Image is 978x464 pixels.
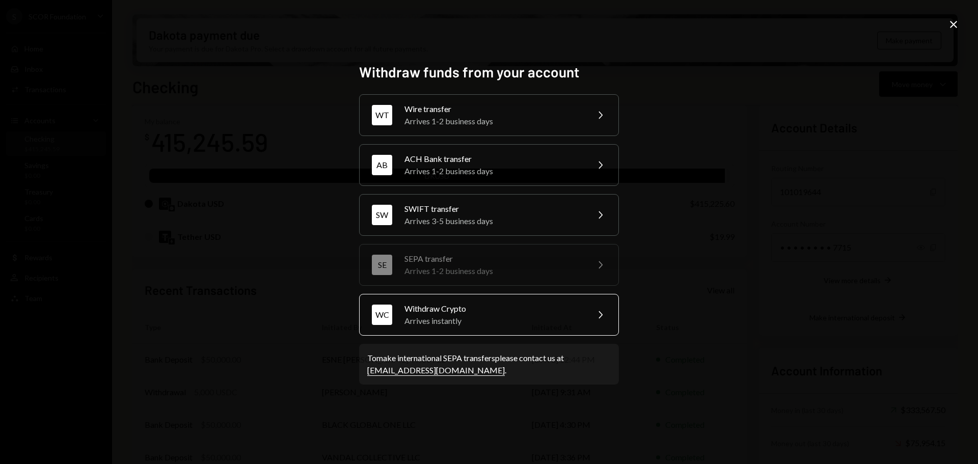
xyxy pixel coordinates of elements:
div: SWIFT transfer [404,203,582,215]
div: WT [372,105,392,125]
h2: Withdraw funds from your account [359,62,619,82]
div: WC [372,305,392,325]
button: WCWithdraw CryptoArrives instantly [359,294,619,336]
div: Arrives 3-5 business days [404,215,582,227]
button: WTWire transferArrives 1-2 business days [359,94,619,136]
div: AB [372,155,392,175]
div: Withdraw Crypto [404,303,582,315]
div: Arrives instantly [404,315,582,327]
div: Arrives 1-2 business days [404,115,582,127]
div: To make international SEPA transfers please contact us at . [367,352,611,376]
div: SEPA transfer [404,253,582,265]
div: Wire transfer [404,103,582,115]
div: ACH Bank transfer [404,153,582,165]
div: Arrives 1-2 business days [404,165,582,177]
div: SW [372,205,392,225]
button: SWSWIFT transferArrives 3-5 business days [359,194,619,236]
div: SE [372,255,392,275]
button: ABACH Bank transferArrives 1-2 business days [359,144,619,186]
div: Arrives 1-2 business days [404,265,582,277]
button: SESEPA transferArrives 1-2 business days [359,244,619,286]
a: [EMAIL_ADDRESS][DOMAIN_NAME] [367,365,505,376]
